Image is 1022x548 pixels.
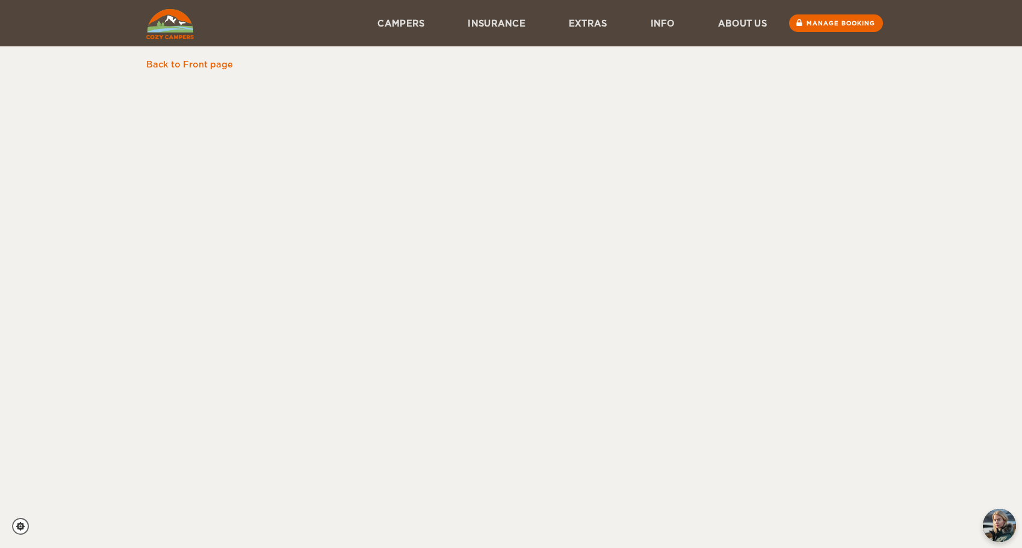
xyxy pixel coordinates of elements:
[789,14,883,32] a: Manage booking
[146,60,233,69] a: Back to Front page
[146,9,194,39] img: Cozy Campers
[12,518,37,535] a: Cookie settings
[983,509,1016,542] button: chat-button
[983,509,1016,542] img: Freyja at Cozy Campers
